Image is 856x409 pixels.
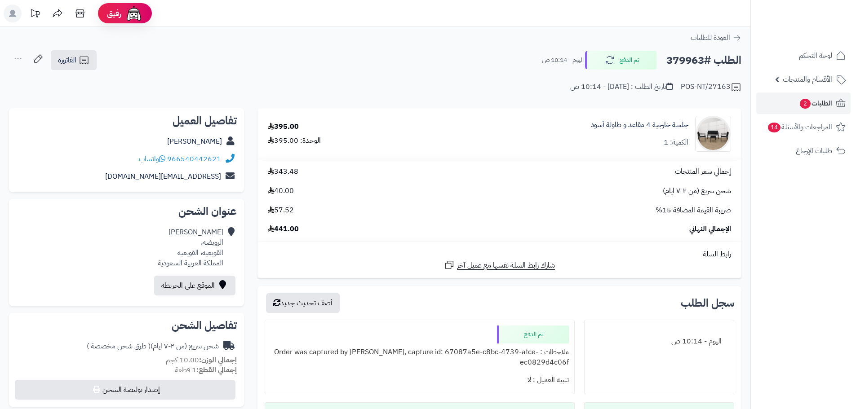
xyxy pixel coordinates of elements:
span: الأقسام والمنتجات [783,73,832,86]
strong: إجمالي القطع: [196,365,237,375]
div: رابط السلة [261,249,738,259]
div: [PERSON_NAME] الرويضه، القويعيه، القويعيه المملكة العربية السعودية [158,227,223,268]
a: واتساب [139,154,165,164]
div: الوحدة: 395.00 [268,136,321,146]
a: العودة للطلبات [691,32,741,43]
div: شحن سريع (من ٢-٧ ايام) [87,341,219,352]
span: 40.00 [268,186,294,196]
a: الفاتورة [51,50,97,70]
button: إصدار بوليصة الشحن [15,380,235,400]
img: 1752406678-1-90x90.jpg [696,116,731,152]
strong: إجمالي الوزن: [199,355,237,365]
div: تم الدفع [497,325,569,343]
span: ( طرق شحن مخصصة ) [87,341,151,352]
a: تحديثات المنصة [24,4,46,25]
a: طلبات الإرجاع [756,140,851,162]
button: تم الدفع [585,51,657,70]
small: 1 قطعة [175,365,237,375]
a: الطلبات2 [756,92,851,114]
span: طلبات الإرجاع [796,145,832,157]
span: 441.00 [268,224,299,234]
div: الكمية: 1 [664,137,688,148]
img: logo-2.png [795,24,847,43]
div: 395.00 [268,122,299,132]
a: 966540442621 [167,154,221,164]
a: الموقع على الخريطة [154,276,235,295]
span: ضريبة القيمة المضافة 15% [656,205,731,215]
span: 2 [800,99,811,109]
span: الإجمالي النهائي [689,224,731,234]
div: POS-NT/27163 [681,82,741,92]
div: ملاحظات : Order was captured by [PERSON_NAME], capture id: 67087a5e-c8bc-4739-afce-ec0829d4c06f [271,343,568,371]
a: المراجعات والأسئلة14 [756,116,851,138]
span: شحن سريع (من ٢-٧ ايام) [663,186,731,196]
span: العودة للطلبات [691,32,730,43]
h2: الطلب #379963 [666,51,741,70]
small: اليوم - 10:14 ص [542,56,584,65]
span: 343.48 [268,167,298,177]
span: إجمالي سعر المنتجات [675,167,731,177]
a: جلسة خارجية 4 مقاعد و طاولة أسود [591,120,688,130]
span: رفيق [107,8,121,19]
span: 57.52 [268,205,294,215]
span: المراجعات والأسئلة [767,121,832,133]
span: الطلبات [799,97,832,110]
span: لوحة التحكم [799,49,832,62]
img: ai-face.png [125,4,143,22]
h3: سجل الطلب [681,298,734,308]
a: شارك رابط السلة نفسها مع عميل آخر [444,259,555,271]
a: [PERSON_NAME] [167,136,222,147]
h2: تفاصيل العميل [16,115,237,126]
span: شارك رابط السلة نفسها مع عميل آخر [457,260,555,271]
div: تنبيه العميل : لا [271,371,568,389]
div: تاريخ الطلب : [DATE] - 10:14 ص [570,82,673,92]
button: أضف تحديث جديد [266,293,340,313]
h2: تفاصيل الشحن [16,320,237,331]
span: الفاتورة [58,55,76,66]
a: [EMAIL_ADDRESS][DOMAIN_NAME] [105,171,221,182]
small: 10.00 كجم [166,355,237,365]
h2: عنوان الشحن [16,206,237,217]
a: لوحة التحكم [756,45,851,66]
div: اليوم - 10:14 ص [590,333,728,350]
span: 14 [768,123,781,132]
